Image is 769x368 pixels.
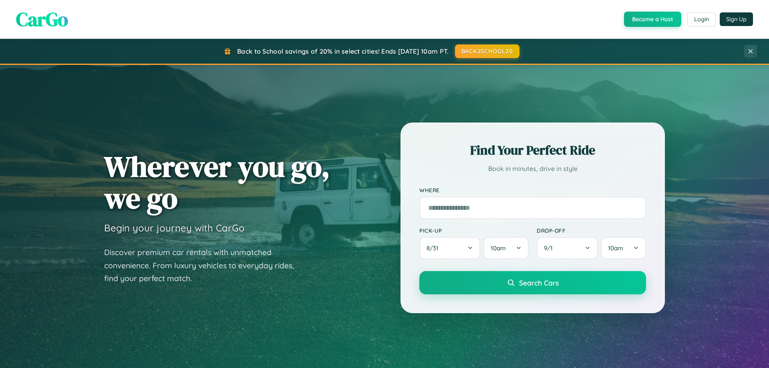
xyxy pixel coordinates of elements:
button: Login [687,12,716,26]
button: Become a Host [624,12,681,27]
span: 10am [491,244,506,252]
p: Book in minutes, drive in style [419,163,646,175]
button: Search Cars [419,271,646,294]
p: Discover premium car rentals with unmatched convenience. From luxury vehicles to everyday rides, ... [104,246,304,285]
span: 10am [608,244,623,252]
h1: Wherever you go, we go [104,151,330,214]
span: 8 / 31 [427,244,443,252]
h3: Begin your journey with CarGo [104,222,245,234]
span: Search Cars [519,278,559,287]
label: Pick-up [419,227,529,234]
button: BACK2SCHOOL20 [455,44,519,58]
span: Back to School savings of 20% in select cities! Ends [DATE] 10am PT. [237,47,449,55]
span: CarGo [16,6,68,32]
button: Sign Up [720,12,753,26]
button: 9/1 [537,237,598,259]
button: 10am [483,237,529,259]
button: 10am [601,237,646,259]
h2: Find Your Perfect Ride [419,141,646,159]
span: 9 / 1 [544,244,557,252]
label: Drop-off [537,227,646,234]
button: 8/31 [419,237,480,259]
label: Where [419,187,646,193]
